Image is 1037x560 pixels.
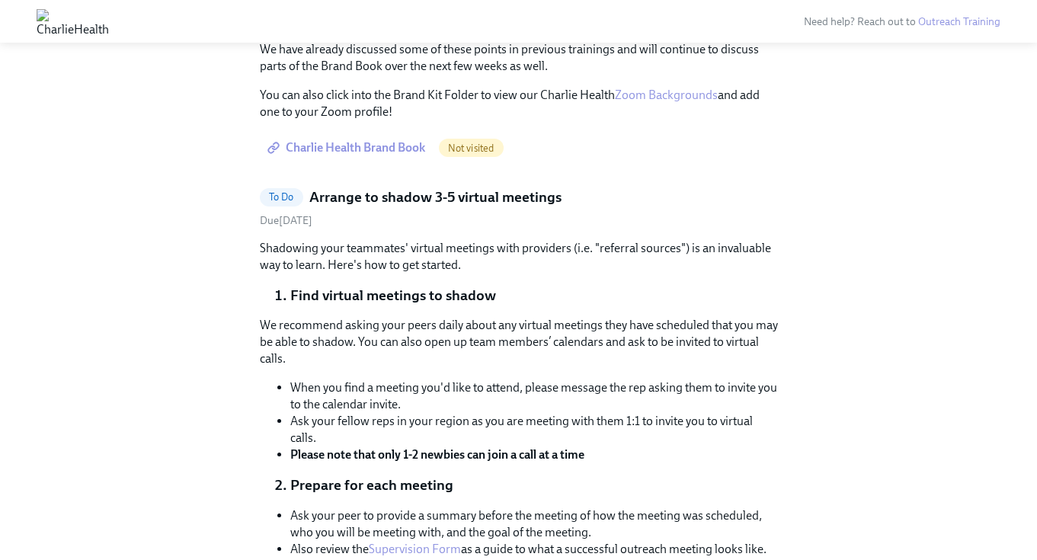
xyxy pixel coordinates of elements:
span: Need help? Reach out to [804,15,1000,28]
p: Shadowing your teammates' virtual meetings with providers (i.e. "referral sources") is an invalua... [260,240,778,274]
li: Find virtual meetings to shadow [290,286,778,306]
li: Ask your peer to provide a summary before the meeting of how the meeting was scheduled, who you w... [290,507,778,541]
p: We recommend asking your peers daily about any virtual meetings they have scheduled that you may ... [260,317,778,367]
a: Supervision Form [369,542,461,556]
li: Prepare for each meeting [290,475,778,495]
img: CharlieHealth [37,9,109,34]
li: Also review the as a guide to what a successful outreach meeting looks like. [290,541,778,558]
a: Charlie Health Brand Book [260,133,436,163]
span: Tuesday, August 26th 2025, 10:00 am [260,214,312,227]
li: When you find a meeting you'd like to attend, please message the rep asking them to invite you to... [290,379,778,413]
span: Charlie Health Brand Book [270,140,425,155]
span: Not visited [439,142,504,154]
a: Zoom Backgrounds [615,88,718,102]
a: To DoArrange to shadow 3-5 virtual meetingsDue[DATE] [260,187,778,228]
li: Ask your fellow reps in your region as you are meeting with them 1:1 to invite you to virtual calls. [290,413,778,446]
a: Outreach Training [918,15,1000,28]
span: To Do [260,191,303,203]
p: You can also click into the Brand Kit Folder to view our Charlie Health and add one to your Zoom ... [260,87,778,120]
h5: Arrange to shadow 3-5 virtual meetings [309,187,562,207]
strong: Please note that only 1-2 newbies can join a call at a time [290,447,584,462]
